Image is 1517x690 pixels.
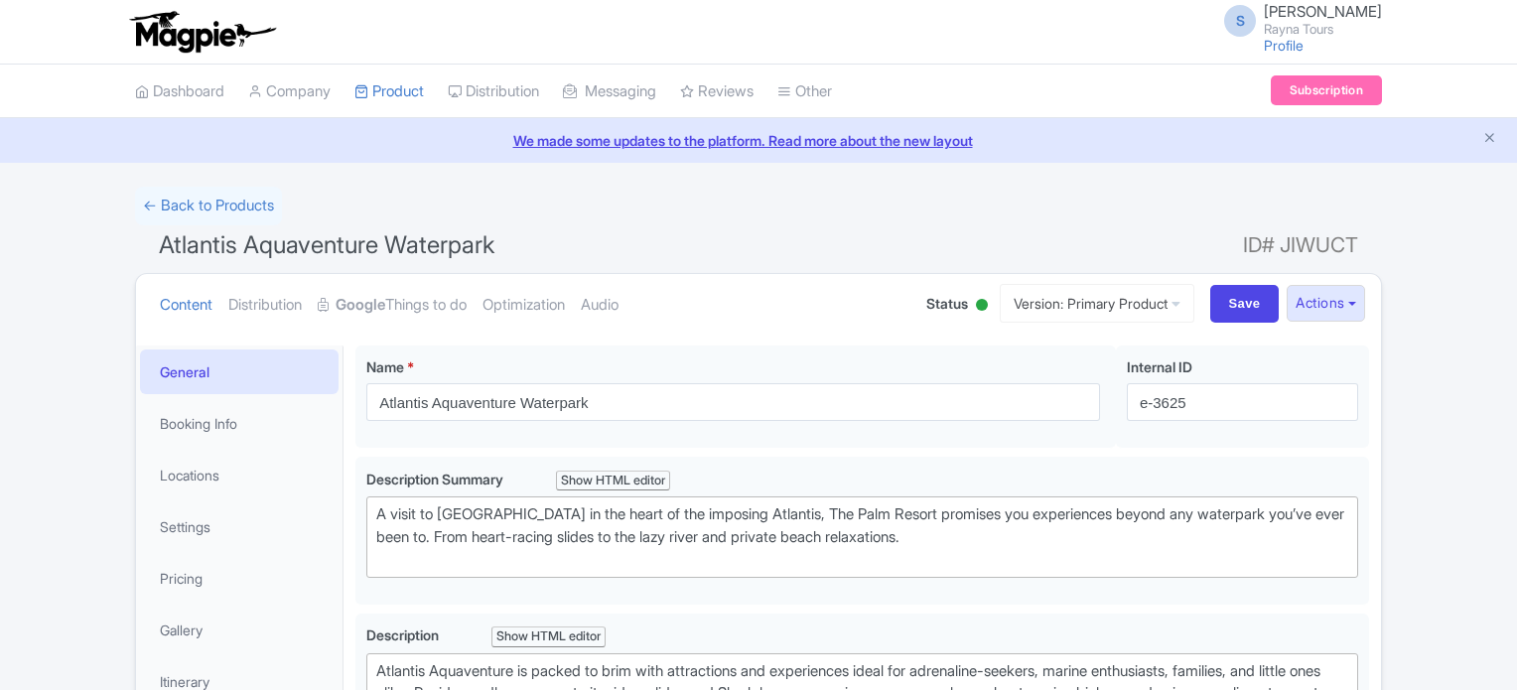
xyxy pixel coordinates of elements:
[140,556,339,601] a: Pricing
[926,293,968,314] span: Status
[1000,284,1194,323] a: Version: Primary Product
[1210,285,1280,323] input: Save
[556,471,670,491] div: Show HTML editor
[1224,5,1256,37] span: S
[318,274,467,337] a: GoogleThings to do
[1264,2,1382,21] span: [PERSON_NAME]
[1127,358,1192,375] span: Internal ID
[972,291,992,322] div: Active
[140,453,339,497] a: Locations
[140,349,339,394] a: General
[354,65,424,119] a: Product
[581,274,619,337] a: Audio
[1264,23,1382,36] small: Rayna Tours
[1287,285,1365,322] button: Actions
[160,274,212,337] a: Content
[366,471,506,487] span: Description Summary
[483,274,565,337] a: Optimization
[1212,4,1382,36] a: S [PERSON_NAME] Rayna Tours
[159,230,494,259] span: Atlantis Aquaventure Waterpark
[248,65,331,119] a: Company
[366,626,442,643] span: Description
[376,503,1348,571] div: A visit to [GEOGRAPHIC_DATA] in the heart of the imposing Atlantis, The Palm Resort promises you ...
[125,10,279,54] img: logo-ab69f6fb50320c5b225c76a69d11143b.png
[448,65,539,119] a: Distribution
[563,65,656,119] a: Messaging
[135,187,282,225] a: ← Back to Products
[1271,75,1382,105] a: Subscription
[140,608,339,652] a: Gallery
[228,274,302,337] a: Distribution
[777,65,832,119] a: Other
[1243,225,1358,265] span: ID# JIWUCT
[1482,128,1497,151] button: Close announcement
[491,626,606,647] div: Show HTML editor
[140,504,339,549] a: Settings
[680,65,754,119] a: Reviews
[140,401,339,446] a: Booking Info
[336,294,385,317] strong: Google
[12,130,1505,151] a: We made some updates to the platform. Read more about the new layout
[1264,37,1304,54] a: Profile
[135,65,224,119] a: Dashboard
[366,358,404,375] span: Name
